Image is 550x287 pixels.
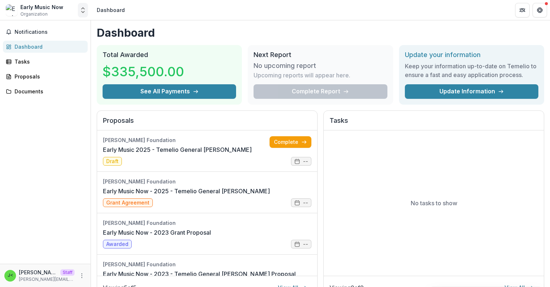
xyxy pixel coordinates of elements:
[103,117,311,130] h2: Proposals
[15,58,82,65] div: Tasks
[103,270,296,278] a: Early Music Now - 2023 - Temelio General [PERSON_NAME] Proposal
[77,271,86,280] button: More
[60,269,75,276] p: Staff
[533,3,547,17] button: Get Help
[97,6,125,14] div: Dashboard
[20,11,48,17] span: Organization
[330,117,538,130] h2: Tasks
[103,62,184,81] h3: $335,500.00
[405,84,538,99] a: Update Information
[3,41,88,53] a: Dashboard
[411,199,457,207] p: No tasks to show
[254,71,350,80] p: Upcoming reports will appear here.
[19,276,75,283] p: [PERSON_NAME][EMAIL_ADDRESS][DOMAIN_NAME]
[6,4,17,16] img: Early Music Now
[270,136,311,148] a: Complete
[515,3,530,17] button: Partners
[19,268,57,276] p: [PERSON_NAME] <[PERSON_NAME][EMAIL_ADDRESS][DOMAIN_NAME]>
[20,3,63,11] div: Early Music Now
[103,51,236,59] h2: Total Awarded
[15,73,82,80] div: Proposals
[3,85,88,97] a: Documents
[254,62,316,70] h3: No upcoming report
[94,5,128,15] nav: breadcrumb
[103,84,236,99] button: See All Payments
[103,228,211,237] a: Early Music Now - 2023 Grant Proposal
[3,56,88,68] a: Tasks
[97,26,544,39] h1: Dashboard
[103,187,270,195] a: Early Music Now - 2025 - Temelio General [PERSON_NAME]
[103,145,252,154] a: Early Music 2025 - Temelio General [PERSON_NAME]
[15,29,85,35] span: Notifications
[405,62,538,79] h3: Keep your information up-to-date on Temelio to ensure a fast and easy application process.
[15,43,82,50] div: Dashboard
[3,26,88,38] button: Notifications
[254,51,387,59] h2: Next Report
[78,3,88,17] button: Open entity switcher
[15,88,82,95] div: Documents
[3,70,88,82] a: Proposals
[405,51,538,59] h2: Update your information
[8,273,13,278] div: Julie <julie@trytemelio.com>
